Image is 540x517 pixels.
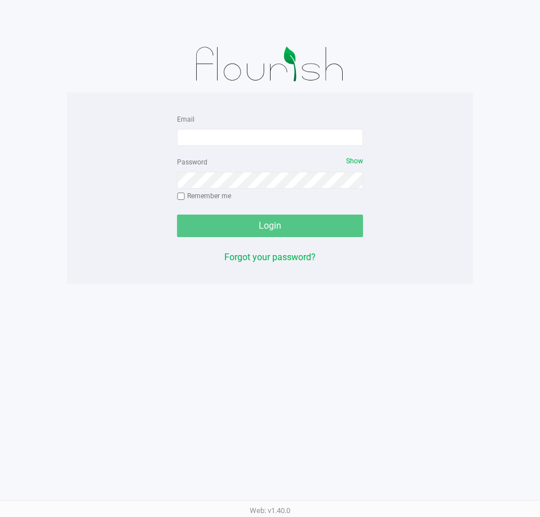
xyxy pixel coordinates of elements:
[177,157,207,167] label: Password
[224,251,316,264] button: Forgot your password?
[177,193,185,200] input: Remember me
[177,191,231,201] label: Remember me
[250,506,290,515] span: Web: v1.40.0
[346,157,363,165] span: Show
[177,114,194,124] label: Email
